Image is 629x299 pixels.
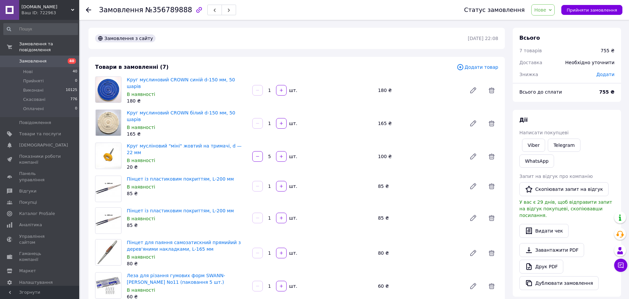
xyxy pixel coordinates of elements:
[19,142,68,148] span: [DEMOGRAPHIC_DATA]
[561,55,618,70] div: Необхідно уточнити
[19,41,79,53] span: Замовлення та повідомлення
[548,139,580,152] a: Telegram
[519,243,584,257] a: Завантажити PDF
[127,77,235,89] a: Круг муслиновий CROWN синій d-150 мм, 50 шарів
[127,273,225,285] a: Леза для різання гумових форм SWANN-[PERSON_NAME] No11 (паковання 5 шт.)
[127,164,247,170] div: 20 ₴
[19,199,37,205] span: Покупці
[467,84,480,97] a: Редагувати
[127,216,155,221] span: В наявності
[21,4,71,10] span: DIAMANT.IN.UA
[19,58,47,64] span: Замовлення
[287,283,298,289] div: шт.
[485,150,498,163] span: Видалити
[127,110,235,122] a: Круг муслиновий CROWN білий d-150 мм, 50 шарів
[127,287,155,293] span: В наявності
[485,246,498,260] span: Видалити
[127,222,247,229] div: 85 ₴
[467,246,480,260] a: Редагувати
[561,5,622,15] button: Прийняти замовлення
[95,143,121,168] img: Круг мусліновий "міні" жовтий на тримачі, d — 22 мм
[467,117,480,130] a: Редагувати
[287,120,298,127] div: шт.
[519,48,542,53] span: 7 товарів
[287,153,298,160] div: шт.
[287,183,298,190] div: шт.
[599,89,614,95] b: 755 ₴
[519,174,593,179] span: Запит на відгук про компанію
[375,248,464,258] div: 80 ₴
[95,276,121,295] img: Леза для різання гумових форм SWANN-MORTON No11 (паковання 5 шт.)
[68,58,76,64] span: 40
[519,154,554,168] a: WhatsApp
[19,279,53,285] span: Налаштування
[127,176,234,182] a: Пінцет із пластиковим покриттям, L-200 мм
[19,211,55,217] span: Каталог ProSale
[287,215,298,221] div: шт.
[95,64,169,70] span: Товари в замовленні (7)
[23,97,46,103] span: Скасовані
[375,119,464,128] div: 165 ₴
[95,239,121,265] img: Пінцет для паяння самозатискний прямийий з дерев'яними накладками, L-165 мм
[95,34,156,42] div: Замовлення з сайту
[485,84,498,97] span: Видалити
[534,7,546,13] span: Нове
[19,188,36,194] span: Відгуки
[127,260,247,267] div: 80 ₴
[485,279,498,293] span: Видалити
[127,125,155,130] span: В наявності
[127,131,247,137] div: 165 ₴
[375,86,464,95] div: 180 ₴
[127,143,242,155] a: Круг мусліновий "міні" жовтий на тримачі, d — 22 мм
[19,251,61,263] span: Гаманець компанії
[522,139,545,152] a: Viber
[127,190,247,197] div: 85 ₴
[127,92,155,97] span: В наявності
[519,117,528,123] span: Дії
[457,64,498,71] span: Додати товар
[519,260,563,274] a: Друк PDF
[95,77,121,103] img: Круг муслиновий CROWN синій d-150 мм, 50 шарів
[127,184,155,190] span: В наявності
[19,234,61,245] span: Управління сайтом
[19,222,42,228] span: Аналітика
[145,6,192,14] span: №356789888
[519,224,569,238] button: Видати чек
[375,213,464,223] div: 85 ₴
[19,131,61,137] span: Товари та послуги
[95,180,121,198] img: Пінцет із пластиковим покриттям, L-200 мм
[86,7,91,13] div: Повернутися назад
[96,110,121,136] img: Круг муслиновий CROWN білий d-150 мм, 50 шарів
[601,47,614,54] div: 755 ₴
[75,106,77,112] span: 0
[519,130,569,135] span: Написати покупцеві
[467,150,480,163] a: Редагувати
[519,35,540,41] span: Всього
[375,281,464,291] div: 60 ₴
[66,87,77,93] span: 10125
[127,254,155,260] span: В наявності
[468,36,498,41] time: [DATE] 22:08
[375,152,464,161] div: 100 ₴
[467,211,480,225] a: Редагувати
[519,72,538,77] span: Знижка
[485,211,498,225] span: Видалити
[485,117,498,130] span: Видалити
[287,250,298,256] div: шт.
[596,72,614,77] span: Додати
[23,69,33,75] span: Нові
[127,158,155,163] span: В наявності
[70,97,77,103] span: 776
[19,268,36,274] span: Маркет
[23,78,44,84] span: Прийняті
[75,78,77,84] span: 0
[23,87,44,93] span: Виконані
[19,171,61,183] span: Панель управління
[467,180,480,193] a: Редагувати
[21,10,79,16] div: Ваш ID: 722963
[464,7,525,13] div: Статус замовлення
[519,182,609,196] button: Скопіювати запит на відгук
[485,180,498,193] span: Видалити
[519,89,562,95] span: Всього до сплати
[375,182,464,191] div: 85 ₴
